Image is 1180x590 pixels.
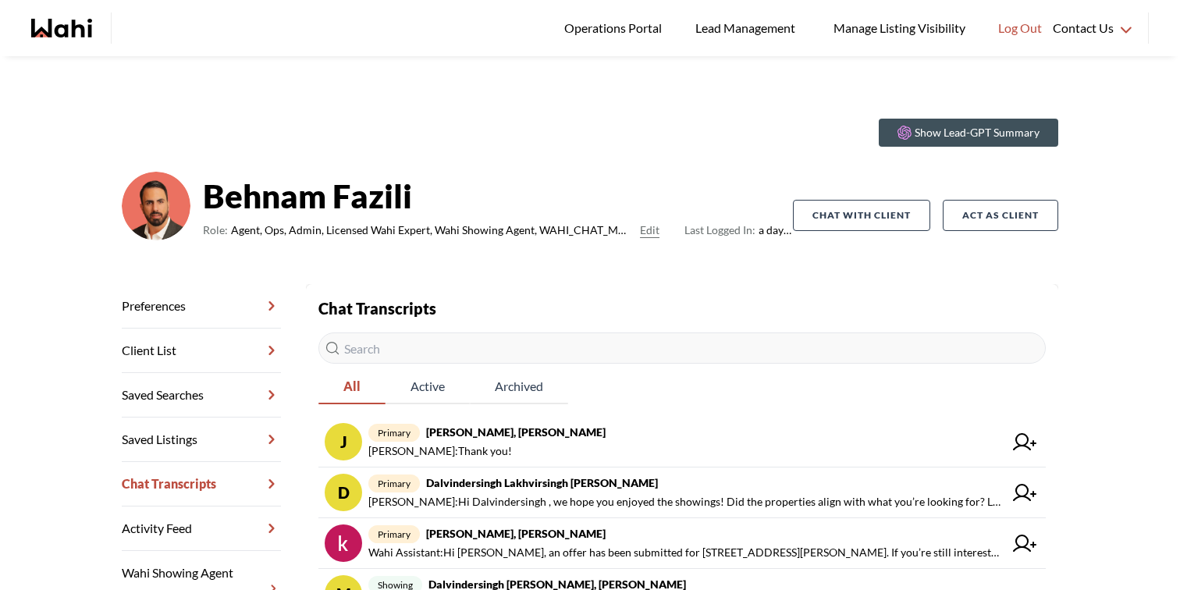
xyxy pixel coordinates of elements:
[368,492,1004,511] span: [PERSON_NAME] : Hi Dalvindersingh , we hope you enjoyed the showings! Did the properties align wi...
[915,125,1040,140] p: Show Lead-GPT Summary
[122,418,281,462] a: Saved Listings
[426,527,606,540] strong: [PERSON_NAME], [PERSON_NAME]
[325,474,362,511] div: D
[318,518,1046,569] a: primary[PERSON_NAME], [PERSON_NAME]Wahi Assistant:Hi [PERSON_NAME], an offer has been submitted f...
[122,284,281,329] a: Preferences
[368,525,420,543] span: primary
[122,462,281,506] a: Chat Transcripts
[318,370,386,404] button: All
[318,332,1046,364] input: Search
[203,172,793,219] strong: Behnam Fazili
[318,467,1046,518] a: DprimaryDalvindersingh Lakhvirsingh [PERSON_NAME][PERSON_NAME]:Hi Dalvindersingh , we hope you en...
[564,18,667,38] span: Operations Portal
[325,524,362,562] img: chat avatar
[998,18,1042,38] span: Log Out
[695,18,801,38] span: Lead Management
[829,18,970,38] span: Manage Listing Visibility
[231,221,634,240] span: Agent, Ops, Admin, Licensed Wahi Expert, Wahi Showing Agent, WAHI_CHAT_MODERATOR
[325,423,362,460] div: J
[426,476,658,489] strong: Dalvindersingh Lakhvirsingh [PERSON_NAME]
[368,424,420,442] span: primary
[368,474,420,492] span: primary
[318,417,1046,467] a: Jprimary[PERSON_NAME], [PERSON_NAME][PERSON_NAME]:Thank you!
[470,370,568,403] span: Archived
[31,19,92,37] a: Wahi homepage
[122,506,281,551] a: Activity Feed
[943,200,1058,231] button: Act as Client
[684,223,755,236] span: Last Logged In:
[386,370,470,404] button: Active
[793,200,930,231] button: Chat with client
[386,370,470,403] span: Active
[122,373,281,418] a: Saved Searches
[368,442,512,460] span: [PERSON_NAME] : Thank you!
[122,329,281,373] a: Client List
[879,119,1058,147] button: Show Lead-GPT Summary
[203,221,228,240] span: Role:
[368,543,1004,562] span: Wahi Assistant : Hi [PERSON_NAME], an offer has been submitted for [STREET_ADDRESS][PERSON_NAME]....
[470,370,568,404] button: Archived
[426,425,606,439] strong: [PERSON_NAME], [PERSON_NAME]
[318,299,436,318] strong: Chat Transcripts
[318,370,386,403] span: All
[640,221,659,240] button: Edit
[684,221,793,240] span: a day ago
[122,172,190,240] img: cf9ae410c976398e.png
